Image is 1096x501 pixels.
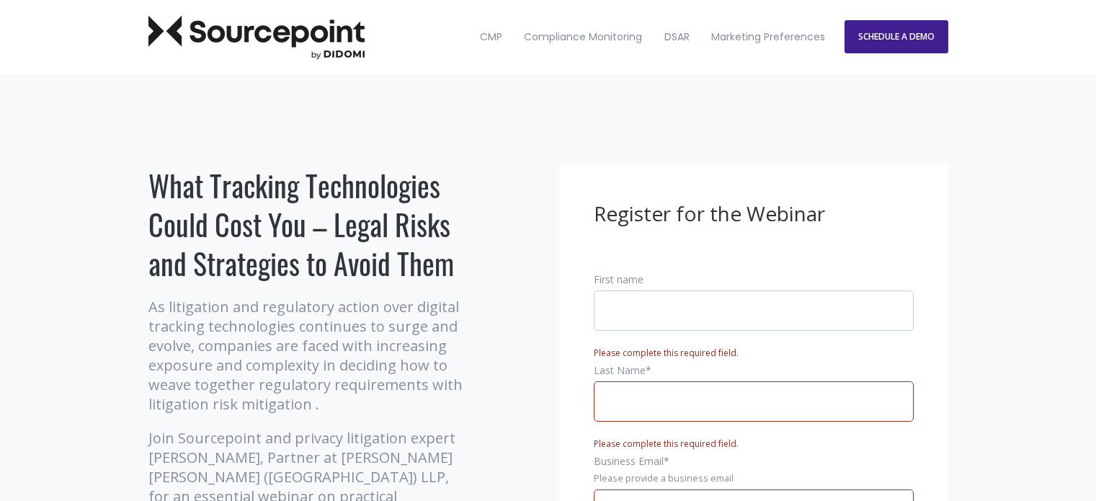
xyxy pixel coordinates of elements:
[594,200,914,228] h3: Register for the Webinar
[594,347,739,359] label: Please complete this required field.
[594,438,739,450] label: Please complete this required field.
[148,15,365,59] img: Sourcepoint Logo Dark
[471,6,512,68] a: CMP
[655,6,699,68] a: DSAR
[471,6,835,68] nav: Desktop navigation
[148,297,469,414] p: As litigation and regulatory action over digital tracking technologies continues to surge and evo...
[594,454,664,468] span: Business Email
[702,6,834,68] a: Marketing Preferences
[845,20,948,53] a: SCHEDULE A DEMO
[594,272,643,286] span: First name
[594,472,914,485] legend: Please provide a business email
[594,363,646,377] span: Last Name
[148,166,469,283] h1: What Tracking Technologies Could Cost You – Legal Risks and Strategies to Avoid Them
[514,6,651,68] a: Compliance Monitoring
